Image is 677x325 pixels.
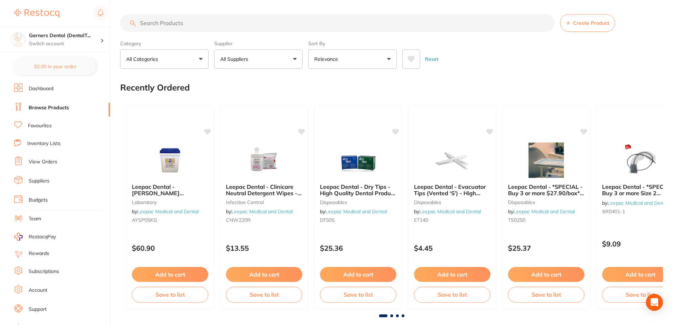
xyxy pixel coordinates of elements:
p: $25.37 [508,244,584,252]
img: Leepac Dental - Dry Tips - High Quality Dental Product - Small [335,143,381,178]
b: Leepac Dental - Dry Tips - High Quality Dental Product - Small [320,184,396,197]
button: $0.00 in your order [14,58,96,75]
p: Switch account [29,40,100,47]
span: by [320,208,387,215]
span: by [414,208,481,215]
small: disposables [414,199,490,205]
a: Leepac Medical and Dental [513,208,575,215]
button: Add to cart [320,267,396,282]
a: Leepac Medical and Dental [325,208,387,215]
a: Browse Products [29,104,69,111]
a: Subscriptions [29,268,59,275]
small: DT50S [320,217,396,223]
label: Sort By [308,40,397,47]
p: $25.36 [320,244,396,252]
img: Leepac Dental - *SPECIAL - Buy 3 or more Size 2 $8.90/bag and more* X-Ray Sensor Sleeves - High Q... [617,143,663,178]
button: Save to list [226,287,302,302]
b: Leepac Dental - *SPECIAL - Buy 3 or more $27.90/box* Plastic Tray Sleeves - High Quality Dental P... [508,184,584,197]
small: TS0250 [508,217,584,223]
a: Restocq Logo [14,5,59,22]
span: by [132,208,199,215]
small: ET140 [414,217,490,223]
button: Create Product [560,14,615,32]
a: Leepac Medical and Dental [137,208,199,215]
button: Add to cart [132,267,208,282]
button: Save to list [414,287,490,302]
button: Add to cart [226,267,302,282]
a: Account [29,287,47,294]
label: Category [120,40,209,47]
a: Leepac Medical and Dental [607,200,669,206]
input: Search Products [120,14,554,32]
button: Relevance [308,50,397,69]
p: $60.90 [132,244,208,252]
a: RestocqPay [14,233,56,241]
a: Leepac Medical and Dental [419,208,481,215]
a: Favourites [28,122,52,129]
h2: Recently Ordered [120,83,190,93]
p: All Categories [126,56,161,63]
img: Garners Dental (DentalTown 5) [11,33,25,47]
small: AYSP05KG [132,217,208,223]
img: Restocq Logo [14,9,59,18]
p: $13.55 [226,244,302,252]
button: Save to list [320,287,396,302]
button: Save to list [508,287,584,302]
span: by [226,208,293,215]
small: disposables [320,199,396,205]
a: View Orders [29,158,57,166]
img: RestocqPay [14,233,23,241]
button: All Suppliers [214,50,303,69]
p: $4.45 [414,244,490,252]
img: Leepac Dental - Ainsworth Yellowstone - High Quality Dental Product - 5kg Pail [147,143,193,178]
span: by [602,200,669,206]
small: infection control [226,199,302,205]
button: All Categories [120,50,209,69]
b: Leepac Dental - Clinicare Neutral Detergent Wipes - High Quality Dental Product - Refill [226,184,302,197]
img: Leepac Dental - Evacuator Tips (Vented ‘S’) - High Quality Dental Product [429,143,475,178]
span: Create Product [573,20,609,26]
h4: Garners Dental (DentalTown 5) [29,32,100,39]
small: disposables [508,199,584,205]
p: Relevance [314,56,341,63]
a: Inventory Lists [27,140,60,147]
a: Team [29,215,41,222]
button: Add to cart [508,267,584,282]
div: Open Intercom Messenger [646,294,663,311]
b: Leepac Dental - Ainsworth Yellowstone - High Quality Dental Product - 5kg Pail [132,184,208,197]
a: Rewards [29,250,49,257]
span: by [508,208,575,215]
button: Save to list [132,287,208,302]
button: Add to cart [414,267,490,282]
a: Leepac Medical and Dental [231,208,293,215]
span: RestocqPay [29,233,56,240]
small: CNW220R [226,217,302,223]
b: Leepac Dental - Evacuator Tips (Vented ‘S’) - High Quality Dental Product [414,184,490,197]
button: Reset [423,50,440,69]
a: Suppliers [29,178,49,185]
a: Support [29,306,47,313]
small: laboratory [132,199,208,205]
p: All Suppliers [220,56,251,63]
a: Dashboard [29,85,53,92]
img: Leepac Dental - *SPECIAL - Buy 3 or more $27.90/box* Plastic Tray Sleeves - High Quality Dental P... [523,143,569,178]
label: Supplier [214,40,303,47]
img: Leepac Dental - Clinicare Neutral Detergent Wipes - High Quality Dental Product - Refill [241,143,287,178]
a: Budgets [29,197,48,204]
